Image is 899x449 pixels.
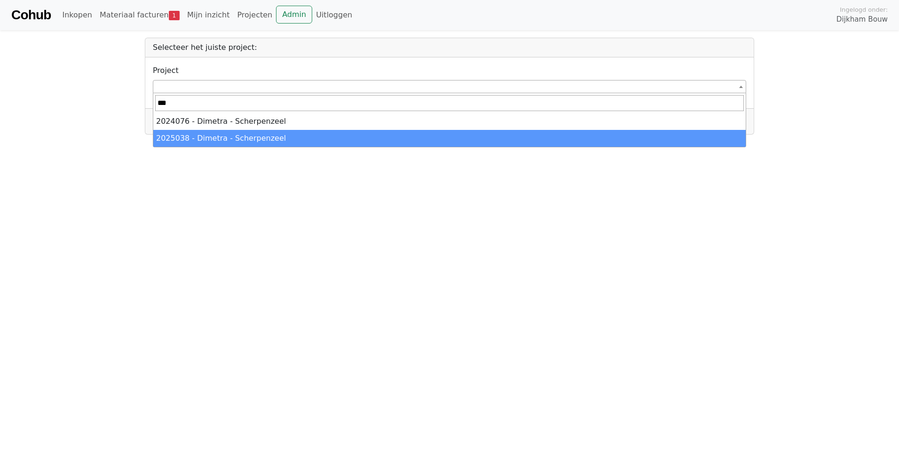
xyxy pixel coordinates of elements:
[153,113,746,130] li: 2024076 - Dimetra - Scherpenzeel
[840,5,888,14] span: Ingelogd onder:
[836,14,888,25] span: Dijkham Bouw
[96,6,183,24] a: Materiaal facturen1
[58,6,95,24] a: Inkopen
[153,65,179,76] label: Project
[233,6,276,24] a: Projecten
[11,4,51,26] a: Cohub
[169,11,180,20] span: 1
[312,6,356,24] a: Uitloggen
[153,130,746,147] li: 2025038 - Dimetra - Scherpenzeel
[145,38,754,57] div: Selecteer het juiste project:
[276,6,312,24] a: Admin
[183,6,234,24] a: Mijn inzicht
